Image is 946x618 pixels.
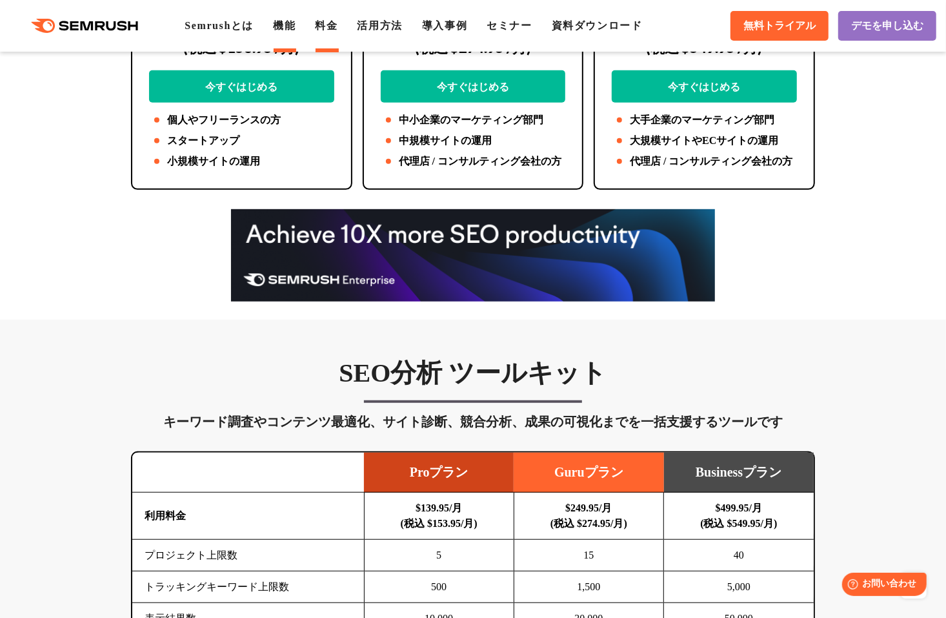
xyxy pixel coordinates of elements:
b: $249.95/月 (税込 $274.95/月) [550,502,627,529]
li: 代理店 / コンサルティング会社の方 [612,154,797,169]
a: 導入事例 [422,20,467,31]
td: トラッキングキーワード上限数 [132,572,364,603]
li: 小規模サイトの運用 [149,154,334,169]
span: デモを申し込む [851,19,923,33]
h3: SEO分析 ツールキット [131,357,815,389]
li: 中規模サイトの運用 [381,133,566,149]
a: 今すぐはじめる [149,70,334,103]
a: 資料ダウンロード [552,20,643,31]
iframe: Help widget launcher [831,568,932,604]
li: 中小企業のマーケティング部門 [381,112,566,128]
td: 5 [364,540,514,572]
b: $499.95/月 (税込 $549.95/月) [700,502,777,529]
td: 1,500 [514,572,663,603]
td: Guruプラン [514,453,663,493]
a: 活用方法 [357,20,403,31]
div: キーワード調査やコンテンツ最適化、サイト診断、競合分析、成果の可視化までを一括支援するツールです [131,411,815,432]
b: $139.95/月 (税込 $153.95/月) [401,502,478,529]
a: 機能 [273,20,296,31]
td: プロジェクト上限数 [132,540,364,572]
li: スタートアップ [149,133,334,149]
a: デモを申し込む [838,11,936,41]
li: 大規模サイトやECサイトの運用 [612,133,797,149]
a: 今すぐはじめる [612,70,797,103]
li: 個人やフリーランスの方 [149,112,334,128]
li: 代理店 / コンサルティング会社の方 [381,154,566,169]
td: Businessプラン [664,453,814,493]
td: Proプラン [364,453,514,493]
span: 無料トライアル [743,19,816,33]
td: 5,000 [664,572,814,603]
li: 大手企業のマーケティング部門 [612,112,797,128]
a: 料金 [315,20,337,31]
b: 利用料金 [145,510,186,521]
td: 15 [514,540,663,572]
a: 無料トライアル [730,11,829,41]
a: セミナー [487,20,532,31]
a: 今すぐはじめる [381,70,566,103]
td: 40 [664,540,814,572]
a: Semrushとは [185,20,254,31]
td: 500 [364,572,514,603]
